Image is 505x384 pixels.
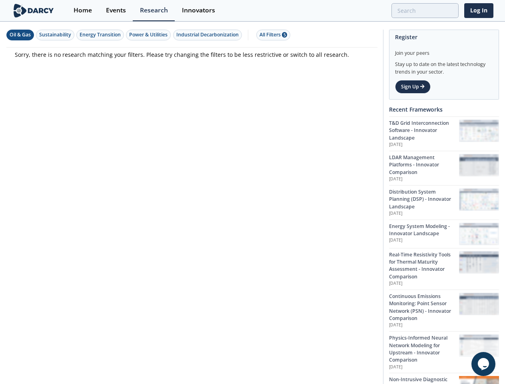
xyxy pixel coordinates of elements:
a: Sign Up [395,80,431,94]
div: Oil & Gas [10,31,31,38]
p: [DATE] [389,176,459,182]
div: T&D Grid Interconnection Software - Innovator Landscape [389,120,459,142]
div: Energy Transition [80,31,121,38]
p: [DATE] [389,237,459,244]
div: Stay up to date on the latest technology trends in your sector. [395,57,493,76]
div: Register [395,30,493,44]
button: Sustainability [36,30,74,40]
button: Power & Utilities [126,30,171,40]
a: LDAR Management Platforms - Innovator Comparison [DATE] LDAR Management Platforms - Innovator Com... [389,151,499,185]
a: Physics-Informed Neural Network Modeling for Upstream - Innovator Comparison [DATE] Physics-Infor... [389,331,499,373]
p: Sorry, there is no research matching your filters. Please try changing the filters to be less res... [15,50,369,59]
p: [DATE] [389,210,459,217]
button: Industrial Decarbonization [173,30,242,40]
a: Continuous Emissions Monitoring: Point Sensor Network (PSN) - Innovator Comparison [DATE] Continu... [389,290,499,331]
div: Physics-Informed Neural Network Modeling for Upstream - Innovator Comparison [389,334,459,364]
div: Industrial Decarbonization [176,31,239,38]
div: Recent Frameworks [389,102,499,116]
iframe: chat widget [471,352,497,376]
div: All Filters [259,31,287,38]
div: Real-Time Resistivity Tools for Thermal Maturity Assessment - Innovator Comparison [389,251,459,281]
div: Innovators [182,7,215,14]
button: Oil & Gas [6,30,34,40]
a: Real-Time Resistivity Tools for Thermal Maturity Assessment - Innovator Comparison [DATE] Real-Ti... [389,248,499,290]
a: Energy System Modeling - Innovator Landscape [DATE] Energy System Modeling - Innovator Landscape ... [389,220,499,248]
img: logo-wide.svg [12,4,56,18]
div: Join your peers [395,44,493,57]
div: Events [106,7,126,14]
p: [DATE] [389,322,459,328]
div: Continuous Emissions Monitoring: Point Sensor Network (PSN) - Innovator Comparison [389,293,459,322]
p: [DATE] [389,142,459,148]
div: Distribution System Planning (DSP) - Innovator Landscape [389,188,459,210]
button: All Filters 5 [256,30,290,40]
a: Log In [464,3,493,18]
span: 5 [282,32,287,38]
p: [DATE] [389,280,459,287]
input: Advanced Search [391,3,459,18]
div: LDAR Management Platforms - Innovator Comparison [389,154,459,176]
button: Energy Transition [76,30,124,40]
p: [DATE] [389,364,459,370]
div: Research [140,7,168,14]
a: Distribution System Planning (DSP) - Innovator Landscape [DATE] Distribution System Planning (DSP... [389,185,499,220]
a: T&D Grid Interconnection Software - Innovator Landscape [DATE] T&D Grid Interconnection Software ... [389,116,499,151]
div: Sustainability [39,31,71,38]
div: Power & Utilities [129,31,168,38]
div: Energy System Modeling - Innovator Landscape [389,223,459,238]
div: Home [74,7,92,14]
